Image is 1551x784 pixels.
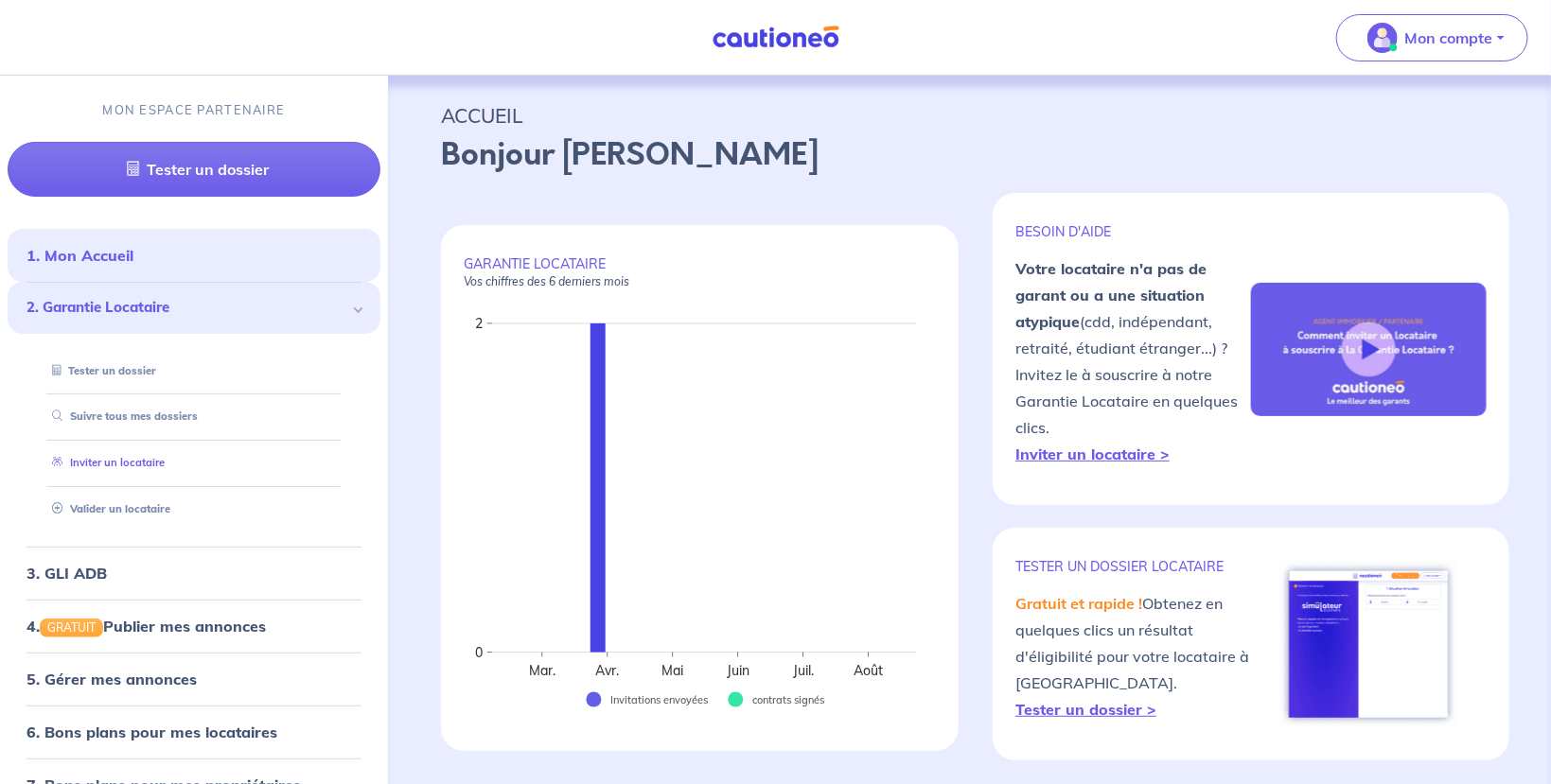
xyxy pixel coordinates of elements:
p: ACCUEIL [441,98,1498,132]
div: 4.GRATUITPublier mes annonces [8,607,380,645]
a: Tester un dossier > [1015,700,1156,719]
text: Mar. [529,662,555,679]
a: 5. Gérer mes annonces [26,670,197,688]
div: Inviter un locataire [30,447,358,479]
p: Bonjour [PERSON_NAME] [441,132,1498,178]
span: 2. Garantie Locataire [26,297,347,319]
p: Obtenez en quelques clics un résultat d'éligibilité pour votre locataire à [GEOGRAPHIC_DATA]. [1015,590,1251,723]
a: Valider un locataire [44,502,170,515]
p: BESOIN D'AIDE [1015,223,1251,240]
a: Inviter un locataire > [1015,444,1170,463]
button: illu_account_valid_menu.svgMon compte [1336,14,1528,61]
div: 1. Mon Accueil [8,236,380,274]
div: 6. Bons plans pour mes locataires [8,713,380,751]
div: Suivre tous mes dossiers [30,401,358,432]
img: simulateur.png [1279,561,1458,727]
a: Inviter un locataire [44,456,165,469]
text: 0 [475,644,483,661]
p: TESTER un dossier locataire [1015,558,1251,575]
a: 4.GRATUITPublier mes annonces [26,617,266,636]
div: 3. GLI ADB [8,554,380,592]
p: GARANTIE LOCATAIRE [464,255,936,289]
p: Mon compte [1405,26,1493,49]
img: Cautioneo [705,26,847,49]
div: Tester un dossier [30,356,358,387]
em: Vos chiffres des 6 derniers mois [464,274,629,288]
div: 5. Gérer mes annonces [8,660,380,698]
a: Suivre tous mes dossiers [44,409,198,423]
em: Gratuit et rapide ! [1015,594,1142,613]
text: Avr. [595,662,619,679]
text: 2 [475,315,483,332]
p: (cdd, indépendant, retraité, étudiant étranger...) ? Invitez le à souscrire à notre Garantie Loca... [1015,255,1251,467]
strong: Votre locataire n'a pas de garant ou a une situation atypique [1015,259,1207,331]
div: Valider un locataire [30,494,358,525]
a: 1. Mon Accueil [26,246,133,265]
p: MON ESPACE PARTENAIRE [102,101,285,119]
text: Juin [726,662,749,679]
text: Mai [661,662,683,679]
a: Tester un dossier [44,364,156,377]
text: Août [854,662,883,679]
a: 3. GLI ADB [26,564,107,583]
img: illu_account_valid_menu.svg [1367,23,1398,53]
img: video-gli-new-none.jpg [1251,283,1487,415]
a: 6. Bons plans pour mes locataires [26,723,277,741]
div: 2. Garantie Locataire [8,282,380,334]
text: Juil. [792,662,814,679]
a: Tester un dossier [8,142,380,197]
